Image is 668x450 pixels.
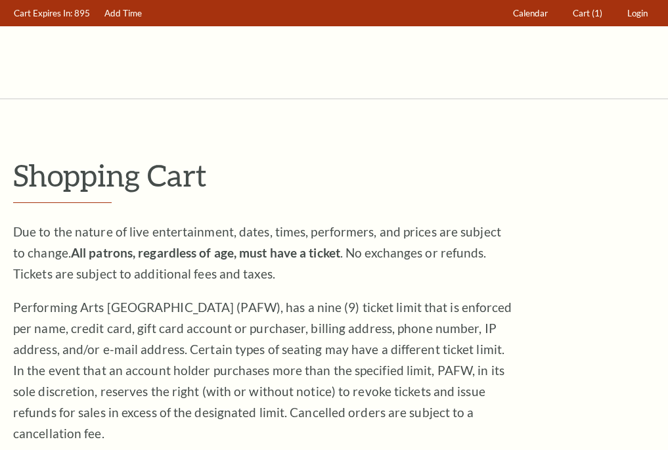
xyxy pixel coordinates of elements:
[621,1,654,26] a: Login
[13,158,655,192] p: Shopping Cart
[99,1,148,26] a: Add Time
[14,8,72,18] span: Cart Expires In:
[13,224,501,281] span: Due to the nature of live entertainment, dates, times, performers, and prices are subject to chan...
[71,245,340,260] strong: All patrons, regardless of age, must have a ticket
[592,8,602,18] span: (1)
[13,297,512,444] p: Performing Arts [GEOGRAPHIC_DATA] (PAFW), has a nine (9) ticket limit that is enforced per name, ...
[567,1,609,26] a: Cart (1)
[573,8,590,18] span: Cart
[627,8,648,18] span: Login
[74,8,90,18] span: 895
[507,1,554,26] a: Calendar
[513,8,548,18] span: Calendar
